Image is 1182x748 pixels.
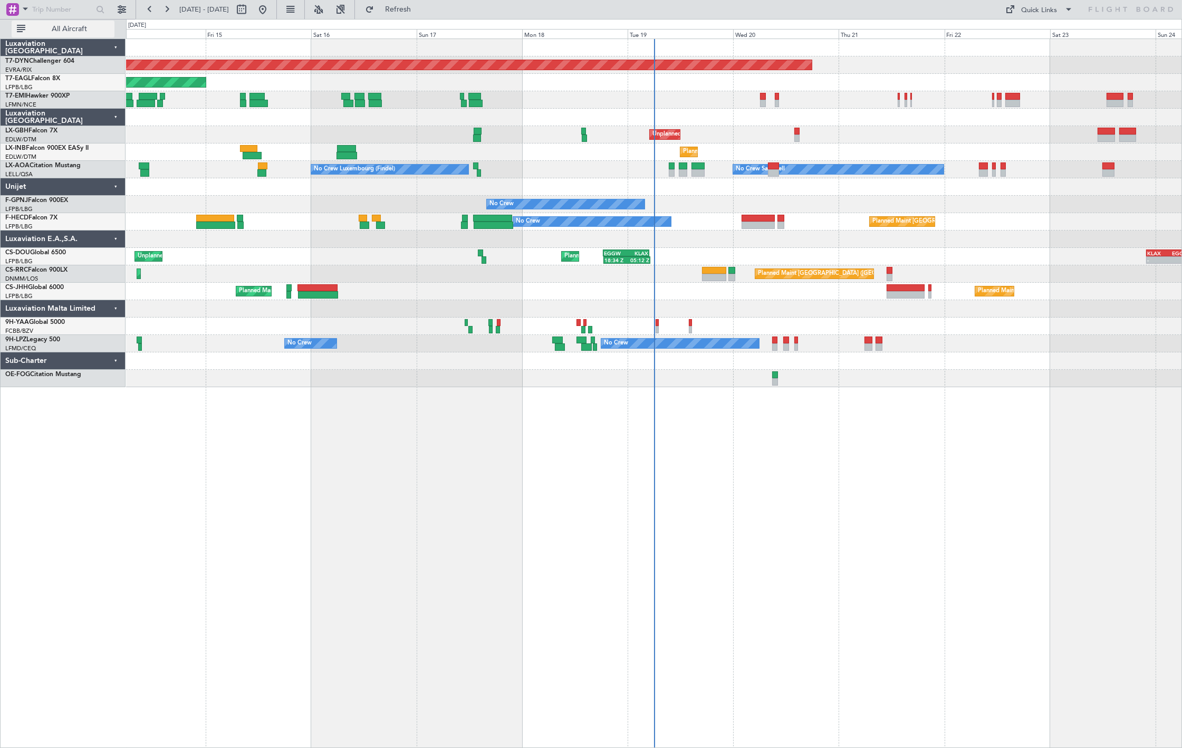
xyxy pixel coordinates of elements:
div: 05:12 Z [627,257,649,263]
span: Refresh [376,6,420,13]
span: 9H-YAA [5,319,29,325]
a: EDLW/DTM [5,136,36,143]
div: Planned Maint [GEOGRAPHIC_DATA] ([GEOGRAPHIC_DATA]) [758,266,924,282]
div: Sat 23 [1050,29,1156,39]
a: CS-DOUGlobal 6500 [5,250,66,256]
a: LFPB/LBG [5,83,33,91]
div: Fri 15 [206,29,311,39]
a: 9H-YAAGlobal 5000 [5,319,65,325]
a: EDLW/DTM [5,153,36,161]
a: 9H-LPZLegacy 500 [5,337,60,343]
a: LX-GBHFalcon 7X [5,128,57,134]
div: KLAX [1147,250,1168,256]
span: LX-INB [5,145,26,151]
span: LX-AOA [5,162,30,169]
div: Sun 17 [417,29,522,39]
div: Wed 20 [733,29,839,39]
span: OE-FOG [5,371,30,378]
a: LFPB/LBG [5,257,33,265]
a: LFPB/LBG [5,292,33,300]
div: No Crew [516,214,540,229]
div: Planned Maint Geneva (Cointrin) [683,144,770,160]
div: Tue 19 [628,29,733,39]
a: CS-JHHGlobal 6000 [5,284,64,291]
span: [DATE] - [DATE] [179,5,229,14]
span: F-HECD [5,215,28,221]
div: Planned Maint [GEOGRAPHIC_DATA] ([GEOGRAPHIC_DATA]) [564,248,731,264]
button: Refresh [360,1,424,18]
span: CS-DOU [5,250,30,256]
a: LX-INBFalcon 900EX EASy II [5,145,89,151]
a: T7-EMIHawker 900XP [5,93,70,99]
div: Thu 14 [100,29,205,39]
a: EVRA/RIX [5,66,32,74]
div: No Crew Sabadell [736,161,785,177]
span: T7-EMI [5,93,26,99]
a: T7-DYNChallenger 604 [5,58,74,64]
div: 18:34 Z [604,257,627,263]
input: Trip Number [32,2,93,17]
div: No Crew Luxembourg (Findel) [314,161,395,177]
span: T7-EAGL [5,75,31,82]
a: OE-FOGCitation Mustang [5,371,81,378]
div: No Crew [604,335,628,351]
a: LX-AOACitation Mustang [5,162,81,169]
div: Planned Maint [GEOGRAPHIC_DATA] ([GEOGRAPHIC_DATA]) [978,283,1144,299]
a: LFMD/CEQ [5,344,36,352]
div: KLAX [626,250,648,256]
a: LELL/QSA [5,170,33,178]
a: F-HECDFalcon 7X [5,215,57,221]
a: T7-EAGLFalcon 8X [5,75,60,82]
div: Quick Links [1022,5,1058,16]
div: Planned Maint Lagos ([PERSON_NAME]) [140,266,249,282]
div: Fri 22 [945,29,1050,39]
span: F-GPNJ [5,197,28,204]
button: Quick Links [1001,1,1079,18]
button: All Aircraft [12,21,114,37]
span: CS-RRC [5,267,28,273]
a: LFMN/NCE [5,101,36,109]
a: LFPB/LBG [5,223,33,231]
div: Planned Maint [GEOGRAPHIC_DATA] ([GEOGRAPHIC_DATA]) [239,283,405,299]
div: - [1147,257,1168,263]
div: Thu 21 [839,29,944,39]
div: Planned Maint [GEOGRAPHIC_DATA] ([GEOGRAPHIC_DATA]) [872,214,1039,229]
div: No Crew [489,196,514,212]
div: Unplanned Maint [GEOGRAPHIC_DATA] ([GEOGRAPHIC_DATA]) [652,127,826,142]
a: LFPB/LBG [5,205,33,213]
a: F-GPNJFalcon 900EX [5,197,68,204]
span: LX-GBH [5,128,28,134]
span: CS-JHH [5,284,28,291]
div: [DATE] [128,21,146,30]
div: No Crew [287,335,312,351]
a: FCBB/BZV [5,327,33,335]
a: DNMM/LOS [5,275,38,283]
span: 9H-LPZ [5,337,26,343]
span: T7-DYN [5,58,29,64]
div: Mon 18 [522,29,628,39]
span: All Aircraft [27,25,111,33]
div: EGGW [604,250,626,256]
a: CS-RRCFalcon 900LX [5,267,68,273]
div: Unplanned Maint [GEOGRAPHIC_DATA] ([GEOGRAPHIC_DATA]) [138,248,311,264]
div: Sat 16 [311,29,417,39]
